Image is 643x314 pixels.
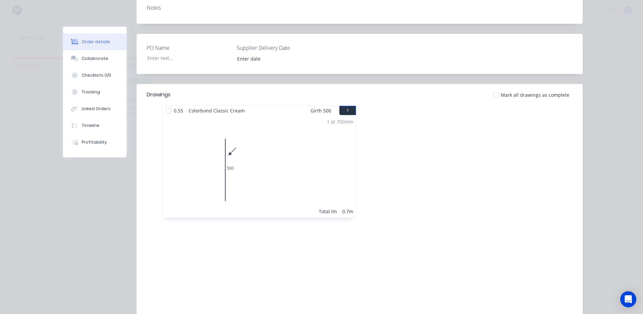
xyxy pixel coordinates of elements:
button: Linked Orders [63,100,127,117]
button: Profitability [63,134,127,151]
button: Order details [63,33,127,50]
div: Checklists 0/0 [82,72,111,78]
div: Linked Orders [82,106,111,112]
button: Checklists 0/0 [63,67,127,84]
button: 1 [339,106,356,115]
div: 05001 at 700mmTotal lm0.7m [162,115,356,218]
button: Timeline [63,117,127,134]
div: Tracking [82,89,100,95]
label: PO Name [147,44,230,52]
span: Girth 500 [310,106,331,115]
span: Colorbond Classic Cream [186,106,247,115]
button: Collaborate [63,50,127,67]
input: Enter date [232,54,316,64]
div: Profitability [82,139,107,145]
button: Tracking [63,84,127,100]
div: Notes [147,5,573,11]
div: Order details [82,39,110,45]
div: Drawings [147,91,170,99]
div: 0.7m [342,208,353,215]
label: Supplier Delivery Date [237,44,320,52]
span: Mark all drawings as complete [501,91,569,98]
div: Total lm [319,208,337,215]
div: Collaborate [82,56,108,62]
div: Timeline [82,123,99,129]
div: 1 at 700mm [327,118,353,125]
span: 0.55 [171,106,186,115]
div: Open Intercom Messenger [620,291,636,307]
